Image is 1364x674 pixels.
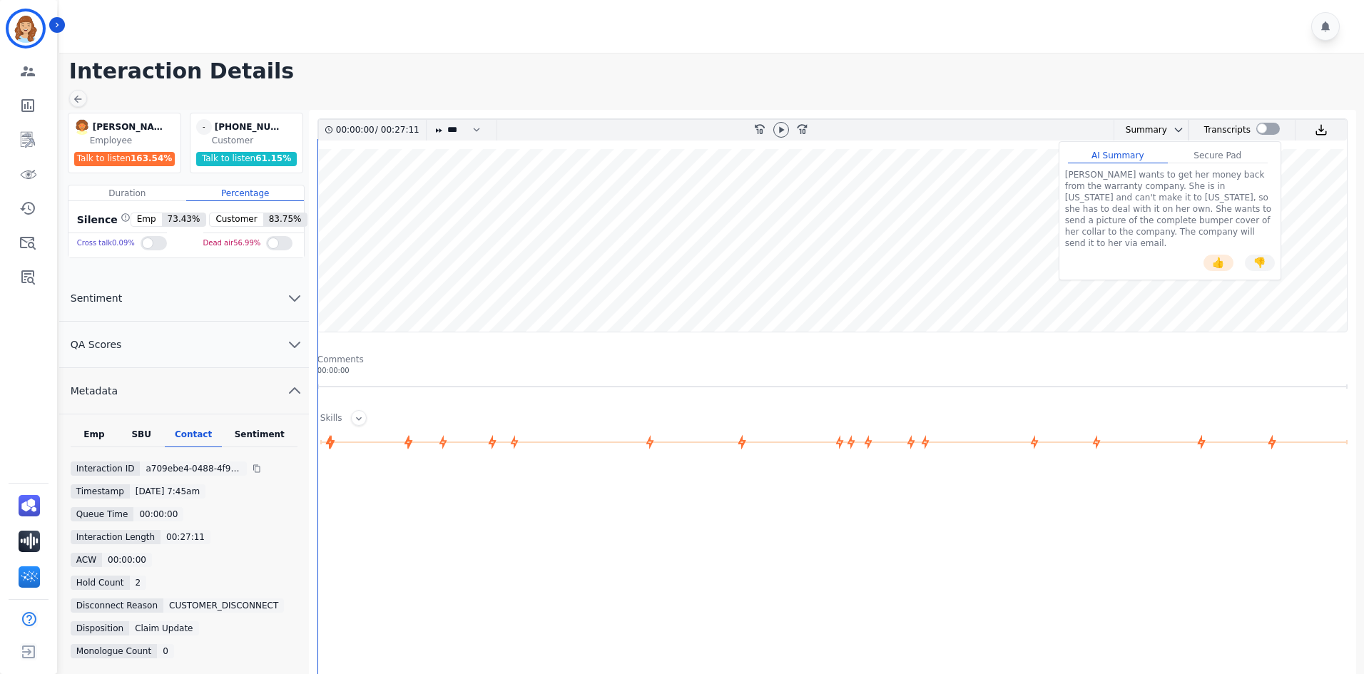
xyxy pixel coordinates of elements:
span: Metadata [59,384,129,398]
button: 👎 [1245,255,1275,271]
div: SBU [118,429,165,447]
div: CUSTOMER_DISCONNECT [163,598,284,613]
div: [PERSON_NAME] [93,119,164,135]
div: Interaction Length [71,530,161,544]
svg: chevron down [1173,124,1184,136]
div: Percentage [186,185,304,201]
div: Employee [90,135,178,146]
div: 00:00:00 [336,120,375,141]
button: Metadata chevron up [59,368,309,414]
div: Dead air 56.99 % [203,233,261,254]
div: Silence [74,213,131,227]
div: 00:27:11 [161,530,210,544]
span: - [196,119,212,135]
img: download audio [1315,123,1328,136]
div: 00:00:00 [133,507,183,521]
div: Monologue Count [71,644,157,658]
div: Customer [212,135,300,146]
div: Comments [317,354,1348,365]
img: Bordered avatar [9,11,43,46]
div: Disconnect Reason [71,598,163,613]
button: Sentiment chevron down [59,275,309,322]
div: Summary [1114,120,1167,141]
div: Talk to listen [74,152,175,166]
div: 00:00:00 [102,553,152,567]
div: Skills [320,412,342,426]
div: 2 [130,576,147,590]
span: 61.15 % [255,153,291,163]
div: Transcripts [1204,120,1251,141]
div: Queue Time [71,507,134,521]
div: Talk to listen [196,152,297,166]
div: [DATE] 7:45am [130,484,205,499]
svg: chevron down [286,336,303,353]
div: Duration [68,185,186,201]
span: Emp [131,213,162,226]
div: ACW [71,553,102,567]
h1: Interaction Details [69,58,1364,84]
div: 0 [157,644,174,658]
div: Sentiment [222,429,297,447]
div: Claim Update [129,621,198,635]
svg: chevron down [286,290,303,307]
button: QA Scores chevron down [59,322,309,368]
div: 00:27:11 [378,120,417,141]
div: Disposition [71,621,129,635]
span: QA Scores [59,337,133,352]
div: [PHONE_NUMBER] [215,119,286,135]
div: / [336,120,423,141]
svg: chevron up [286,382,303,399]
div: Hold Count [71,576,130,590]
div: Cross talk 0.09 % [77,233,135,254]
button: chevron down [1167,124,1184,136]
div: Contact [165,429,222,447]
div: Interaction ID [71,461,141,476]
div: a709ebe4-0488-4f99-8383-1a6fbcb455da [140,461,247,476]
span: Customer [210,213,263,226]
span: 83.75 % [263,213,307,226]
div: Timestamp [71,484,130,499]
div: AI Summary [1068,148,1168,163]
span: Sentiment [59,291,133,305]
div: Emp [71,429,118,447]
div: [PERSON_NAME] wants to get her money back from the warranty company. She is in [US_STATE] and can... [1065,169,1275,249]
div: Secure Pad [1168,148,1268,163]
span: 163.54 % [131,153,172,163]
button: 👍 [1203,255,1233,271]
span: 73.43 % [162,213,206,226]
div: 00:00:00 [317,365,1348,376]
